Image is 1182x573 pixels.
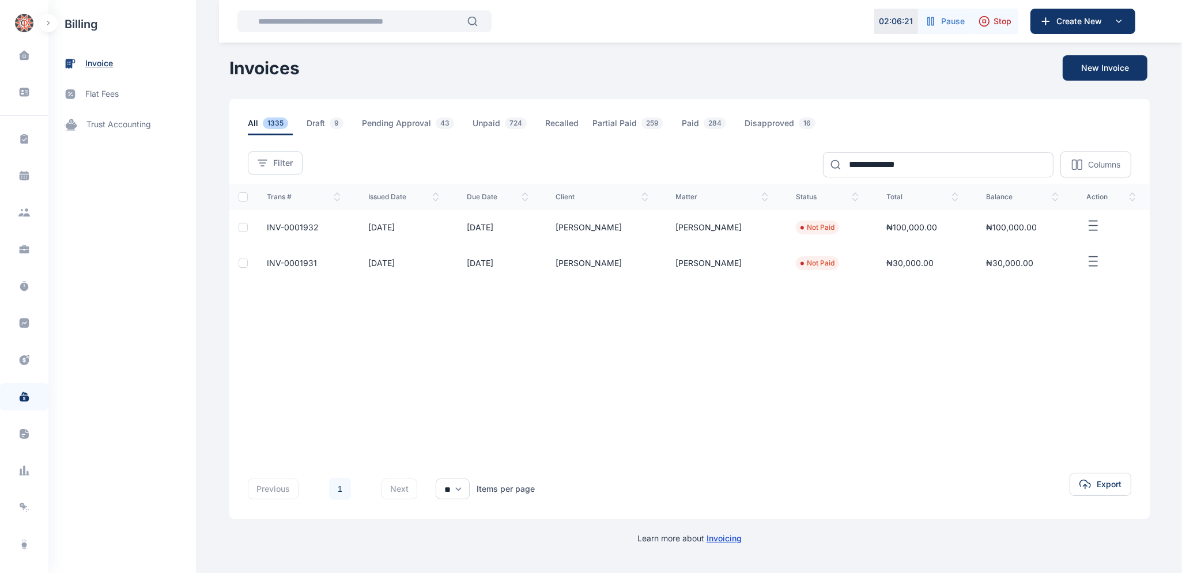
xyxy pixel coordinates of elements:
[308,481,324,497] li: 上一页
[477,483,535,495] div: Items per page
[1088,159,1120,170] p: Columns
[229,58,300,78] h1: Invoices
[354,210,453,245] td: [DATE]
[986,222,1037,232] span: ₦100,000.00
[682,117,745,135] a: Paid284
[1060,151,1131,177] button: Columns
[1070,473,1131,496] button: Export
[641,117,663,129] span: 259
[745,117,834,135] a: Disapproved16
[886,222,937,232] span: ₦100,000.00
[662,210,782,245] td: [PERSON_NAME]
[329,478,351,500] a: 1
[800,223,834,232] li: Not Paid
[473,117,531,135] span: Unpaid
[545,117,592,135] a: Recalled
[48,48,196,79] a: invoice
[453,210,542,245] td: [DATE]
[86,119,151,131] span: trust accounting
[1097,479,1121,490] span: Export
[1052,16,1112,27] span: Create New
[362,117,459,135] span: Pending Approval
[467,192,528,202] span: Due Date
[356,481,372,497] li: 下一页
[328,477,352,500] li: 1
[48,79,196,109] a: flat fees
[800,259,834,268] li: Not Paid
[986,192,1059,202] span: balance
[637,533,742,544] p: Learn more about
[453,245,542,281] td: [DATE]
[368,192,439,202] span: issued date
[886,192,959,202] span: total
[879,16,913,27] p: 02 : 06 : 21
[273,157,293,169] span: Filter
[85,88,119,100] span: flat fees
[48,109,196,140] a: trust accounting
[248,117,293,135] span: All
[796,192,859,202] span: status
[545,117,579,135] span: Recalled
[307,117,348,135] span: Draft
[1086,192,1136,202] span: action
[707,533,742,543] a: Invoicing
[1030,9,1135,34] button: Create New
[592,117,668,135] span: Partial Paid
[542,210,662,245] td: [PERSON_NAME]
[267,258,317,268] a: INV-0001931
[799,117,815,129] span: 16
[542,245,662,281] td: [PERSON_NAME]
[941,16,965,27] span: Pause
[745,117,820,135] span: Disapproved
[263,117,288,129] span: 1335
[662,245,782,281] td: [PERSON_NAME]
[382,479,417,499] button: next
[248,117,307,135] a: All1335
[248,479,299,499] button: previous
[436,117,454,129] span: 43
[556,192,648,202] span: client
[248,151,303,174] button: Filter
[505,117,527,129] span: 724
[330,117,343,129] span: 9
[994,16,1011,27] span: Stop
[676,192,768,202] span: Matter
[704,117,726,129] span: 284
[918,9,972,34] button: Pause
[986,258,1033,268] span: ₦30,000.00
[473,117,545,135] a: Unpaid724
[85,58,113,70] span: invoice
[362,117,473,135] a: Pending Approval43
[307,117,362,135] a: Draft9
[1063,55,1147,81] button: New Invoice
[682,117,731,135] span: Paid
[972,9,1018,34] button: Stop
[886,258,934,268] span: ₦30,000.00
[354,245,453,281] td: [DATE]
[267,192,341,202] span: Trans #
[592,117,682,135] a: Partial Paid259
[267,222,319,232] a: INV-0001932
